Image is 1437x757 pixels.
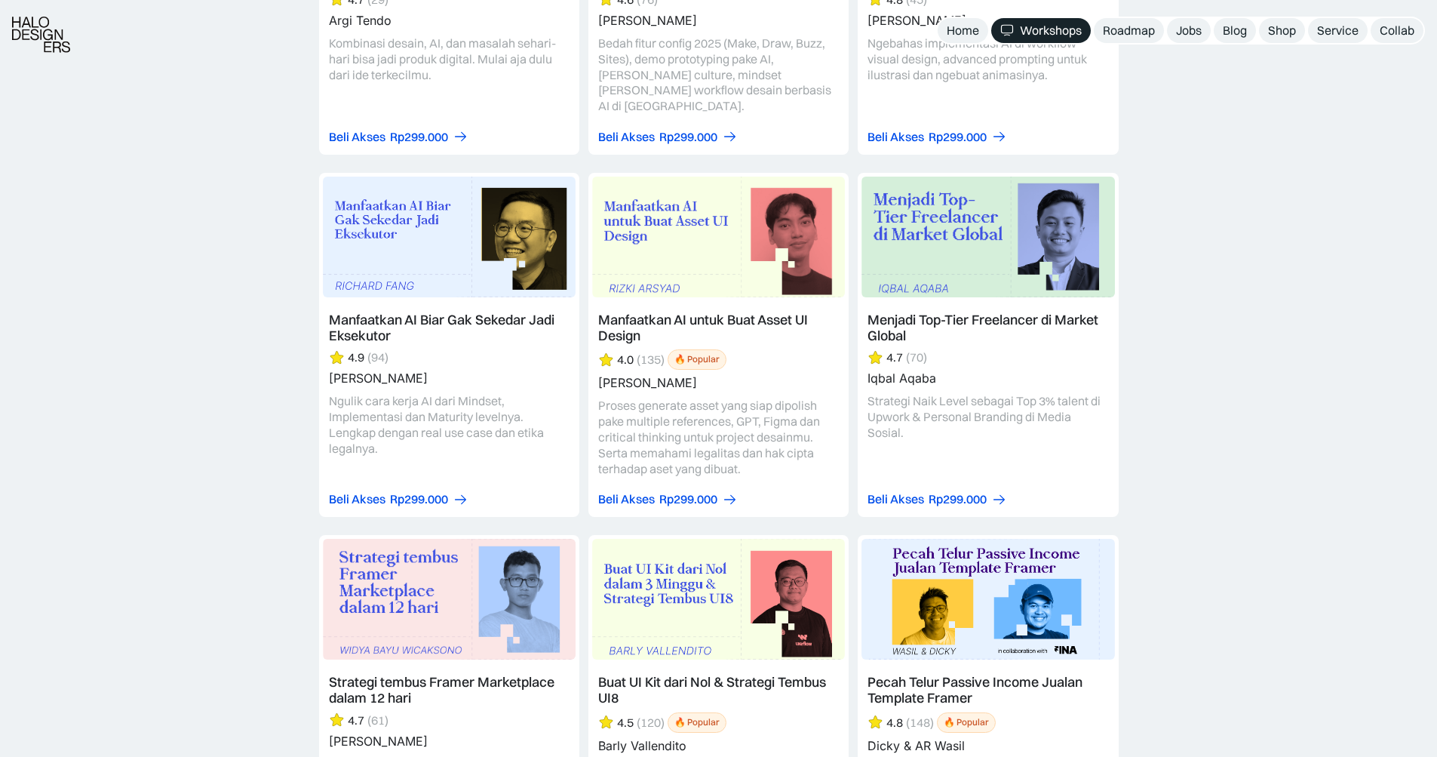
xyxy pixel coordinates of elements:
[329,491,468,507] a: Beli AksesRp299.000
[390,491,448,507] div: Rp299.000
[1176,23,1202,38] div: Jobs
[598,129,655,145] div: Beli Akses
[598,129,738,145] a: Beli AksesRp299.000
[1223,23,1247,38] div: Blog
[659,129,717,145] div: Rp299.000
[1167,18,1211,43] a: Jobs
[1020,23,1082,38] div: Workshops
[938,18,988,43] a: Home
[329,129,385,145] div: Beli Akses
[867,491,924,507] div: Beli Akses
[390,129,448,145] div: Rp299.000
[929,491,987,507] div: Rp299.000
[947,23,979,38] div: Home
[1214,18,1256,43] a: Blog
[1380,23,1414,38] div: Collab
[659,491,717,507] div: Rp299.000
[598,491,738,507] a: Beli AksesRp299.000
[598,491,655,507] div: Beli Akses
[1268,23,1296,38] div: Shop
[1094,18,1164,43] a: Roadmap
[867,129,924,145] div: Beli Akses
[991,18,1091,43] a: Workshops
[1317,23,1359,38] div: Service
[329,491,385,507] div: Beli Akses
[867,129,1007,145] a: Beli AksesRp299.000
[867,491,1007,507] a: Beli AksesRp299.000
[929,129,987,145] div: Rp299.000
[1259,18,1305,43] a: Shop
[1371,18,1423,43] a: Collab
[1308,18,1368,43] a: Service
[329,129,468,145] a: Beli AksesRp299.000
[1103,23,1155,38] div: Roadmap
